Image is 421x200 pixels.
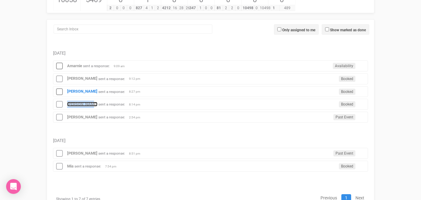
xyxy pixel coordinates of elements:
span: 7:54 pm [105,164,120,169]
span: Past Event [333,150,355,156]
small: sent a response: [98,151,125,156]
span: 8:14 pm [129,102,144,107]
h5: [DATE] [53,138,368,143]
span: 4212 [161,5,172,11]
label: Only assigned to me [282,27,315,33]
span: 81 [214,5,223,11]
span: 16 [172,5,178,11]
span: Past Event [333,114,355,120]
a: Mia [67,164,74,168]
a: [PERSON_NAME] [67,89,97,94]
a: Amarnie [67,63,82,68]
span: 0 [235,5,241,11]
small: sent a response: [98,115,125,119]
span: 4 [144,5,150,11]
span: 1 [268,5,279,11]
small: sent a response: [83,64,110,68]
span: 827 [134,5,144,11]
span: 9:12 pm [129,77,144,81]
span: 0 [127,5,134,11]
a: [PERSON_NAME] [67,115,97,119]
span: 2 [107,5,114,11]
span: 9:09 am [114,64,129,68]
span: 347 [188,5,198,11]
div: Open Intercom Messenger [6,179,21,194]
span: 8:27 pm [129,90,144,94]
a: [PERSON_NAME] [67,102,97,106]
span: 10498 [241,5,255,11]
span: 1 [149,5,155,11]
span: 2 [223,5,229,11]
span: 0 [120,5,127,11]
span: 1 [197,5,203,11]
span: 0 [114,5,121,11]
span: 2 [229,5,235,11]
small: sent a response: [98,89,125,94]
span: 10498 [259,5,272,11]
span: 0 [254,5,259,11]
a: [PERSON_NAME] [67,151,97,156]
span: Booked [339,101,355,107]
span: 2:54 pm [129,115,144,120]
small: sent a response: [98,76,125,81]
a: [PERSON_NAME] [67,76,97,81]
small: sent a response: [98,102,125,106]
span: Booked [339,76,355,82]
span: 8:51 pm [129,152,144,156]
span: 0 [203,5,209,11]
span: 28 [178,5,185,11]
span: 0 [209,5,214,11]
label: Show marked as done [330,27,366,33]
span: 489 [279,5,295,11]
span: Availability [333,63,355,69]
span: Booked [339,163,355,169]
h5: [DATE] [53,51,368,56]
small: sent a response: [74,164,101,168]
span: 26 [184,5,191,11]
input: Search Inbox [54,25,212,34]
span: Booked [339,89,355,95]
span: 2 [155,5,161,11]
